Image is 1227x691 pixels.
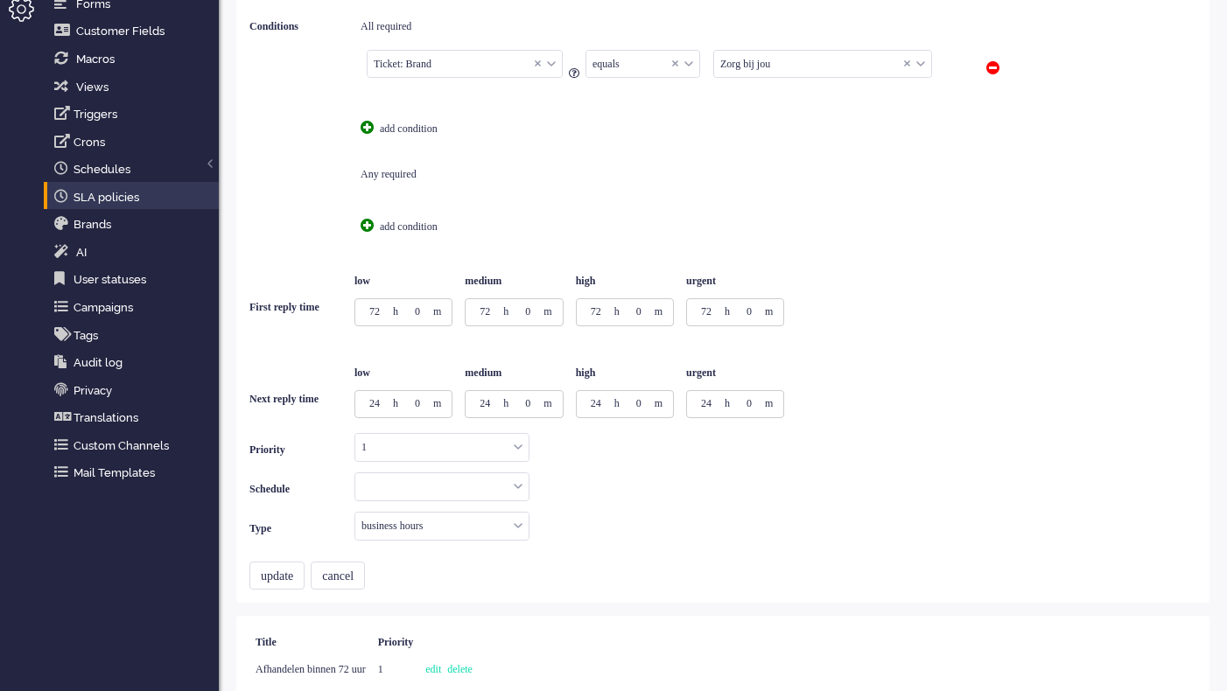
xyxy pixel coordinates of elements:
[372,629,420,656] div: Priority
[503,305,508,318] label: h
[51,21,219,40] a: Customer Fields
[51,214,219,234] a: Brands
[433,305,441,318] label: m
[765,305,773,318] label: m
[249,562,305,590] button: update
[51,436,219,455] a: Custom Channels
[447,663,473,675] a: delete
[725,305,730,318] label: h
[249,380,354,419] label: Next reply time
[51,352,219,372] a: Audit log
[655,397,663,410] label: m
[468,394,503,413] input: Hours
[249,1,354,247] label: Conditions
[358,302,393,321] input: Hours
[256,663,366,675] span: Afhandelen binnen 72 uur
[690,302,725,321] input: Hours
[393,305,398,318] label: h
[579,394,614,413] input: Hours
[51,187,219,206] a: SLA policies
[361,109,492,149] div: add condition
[508,302,543,321] input: Minutes
[354,351,452,381] p: low
[76,52,115,66] span: Macros
[730,394,765,413] input: Minutes
[425,663,441,675] a: edit
[614,305,620,318] label: h
[730,302,765,321] input: Minutes
[579,302,614,321] input: Hours
[690,394,725,413] input: Hours
[543,397,551,410] label: m
[76,80,109,94] span: Views
[361,7,999,46] div: All required
[51,297,219,317] a: Campaigns
[620,394,655,413] input: Minutes
[465,259,563,290] p: medium
[358,394,393,413] input: Hours
[51,325,219,345] a: Tags
[686,351,784,381] p: urgent
[249,470,354,509] label: Schedule
[433,397,441,410] label: m
[249,430,354,470] label: Priority
[655,305,663,318] label: m
[543,305,551,318] label: m
[393,397,398,410] label: h
[361,207,492,247] div: add condition
[51,408,219,427] a: Translations
[51,104,219,123] a: Triggers
[378,663,383,675] span: 1
[51,77,219,96] a: Views
[725,397,730,410] label: h
[686,259,784,290] p: urgent
[354,259,452,290] p: low
[311,562,365,590] button: cancel
[249,629,372,656] div: Title
[51,49,219,68] a: Macros
[51,132,219,151] a: Crons
[508,394,543,413] input: Minutes
[465,351,563,381] p: medium
[765,397,773,410] label: m
[51,159,219,178] a: Schedules
[398,394,433,413] input: Minutes
[614,397,620,410] label: h
[503,397,508,410] label: h
[51,380,219,400] a: Privacy
[76,246,87,259] span: AI
[468,302,503,321] input: Hours
[398,302,433,321] input: Minutes
[576,351,674,381] p: high
[76,24,165,38] span: Customer Fields
[51,463,219,482] a: Mail Templates
[249,288,354,327] label: First reply time
[620,302,655,321] input: Minutes
[51,269,219,289] a: User statuses
[576,259,674,290] p: high
[361,155,999,194] div: Any required
[51,242,219,262] a: Ai
[249,509,354,548] label: Type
